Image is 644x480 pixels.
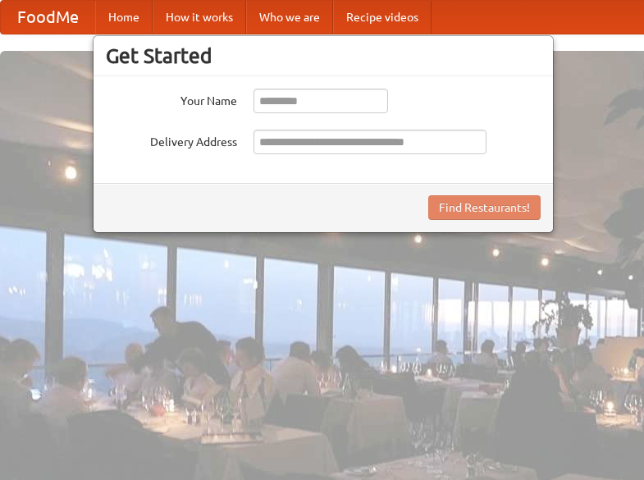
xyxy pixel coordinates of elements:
[333,1,432,34] a: Recipe videos
[106,89,237,109] label: Your Name
[246,1,333,34] a: Who we are
[95,1,153,34] a: Home
[153,1,246,34] a: How it works
[1,1,95,34] a: FoodMe
[106,43,541,68] h3: Get Started
[428,195,541,220] button: Find Restaurants!
[106,130,237,150] label: Delivery Address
